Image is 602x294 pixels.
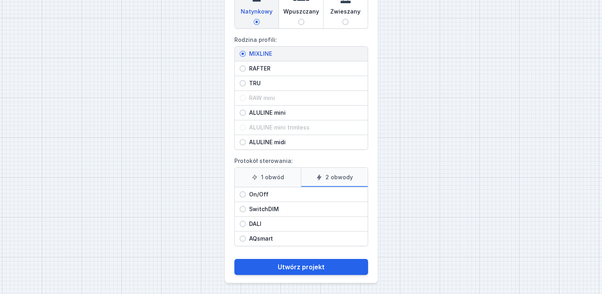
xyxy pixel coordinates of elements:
span: SwitchDIM [246,205,363,213]
input: Wpuszczany [298,19,304,25]
input: SwitchDIM [240,206,246,212]
input: Natynkowy [253,19,260,25]
span: MIXLINE [246,50,363,58]
button: Utwórz projekt [234,259,368,275]
span: Zwieszany [330,8,360,19]
span: Natynkowy [241,8,273,19]
span: Wpuszczany [283,8,319,19]
input: AQsmart [240,235,246,242]
span: RAFTER [246,65,363,73]
label: Protokół sterowania: [234,155,368,246]
input: RAFTER [240,65,246,72]
label: 1 obwód [235,168,301,187]
span: DALI [246,220,363,228]
input: DALI [240,221,246,227]
input: TRU [240,80,246,86]
input: On/Off [240,191,246,198]
span: ALULINE mini [246,109,363,117]
span: ALULINE midi [246,138,363,146]
input: ALULINE midi [240,139,246,145]
span: AQsmart [246,235,363,243]
label: Rodzina profili: [234,33,368,150]
label: 2 obwody [301,168,368,187]
input: Zwieszany [342,19,349,25]
input: MIXLINE [240,51,246,57]
span: TRU [246,79,363,87]
span: On/Off [246,190,363,198]
input: ALULINE mini [240,110,246,116]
